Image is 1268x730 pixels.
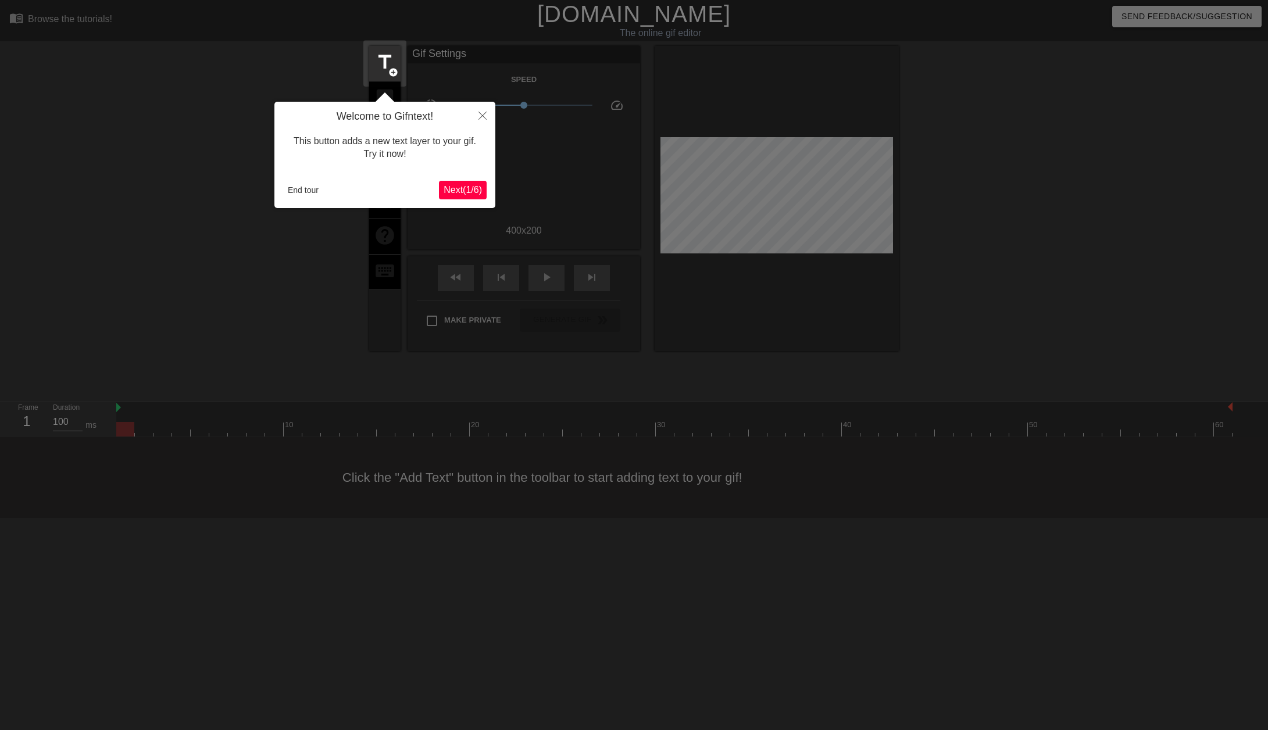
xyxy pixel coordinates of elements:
[283,181,323,199] button: End tour
[444,185,482,195] span: Next ( 1 / 6 )
[470,102,495,128] button: Close
[283,110,487,123] h4: Welcome to Gifntext!
[439,181,487,199] button: Next
[283,123,487,173] div: This button adds a new text layer to your gif. Try it now!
